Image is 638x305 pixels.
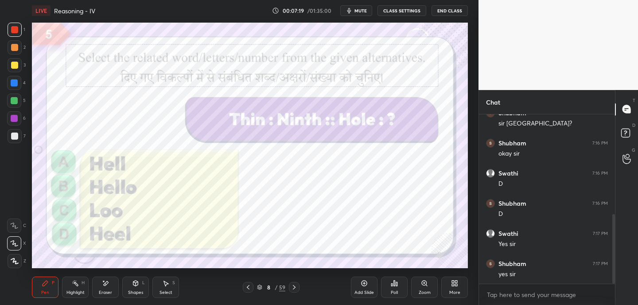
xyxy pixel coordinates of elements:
[82,281,85,285] div: H
[479,114,615,284] div: grid
[498,169,518,177] h6: Swathi
[498,139,526,147] h6: Shubham
[354,8,367,14] span: mute
[8,23,25,37] div: 1
[498,180,608,188] div: D
[486,259,495,268] img: b87ca6df5eb84204bf38bdf6c15b0ff1.73780491_3
[172,281,175,285] div: S
[66,290,85,295] div: Highlight
[486,199,495,208] img: b87ca6df5eb84204bf38bdf6c15b0ff1.73780491_3
[8,58,26,72] div: 3
[142,281,145,285] div: L
[419,290,431,295] div: Zoom
[7,219,26,233] div: C
[498,149,608,158] div: okay sir
[592,141,608,146] div: 7:16 PM
[391,290,398,295] div: Poll
[498,109,526,117] h6: Shubham
[275,285,277,290] div: /
[498,260,526,268] h6: Shubham
[498,199,526,207] h6: Shubham
[128,290,143,295] div: Shapes
[159,290,172,295] div: Select
[354,290,374,295] div: Add Slide
[8,40,26,55] div: 2
[264,285,273,290] div: 8
[486,169,495,178] img: default.png
[377,5,426,16] button: CLASS SETTINGS
[7,236,26,250] div: X
[498,240,608,249] div: Yes sir
[8,129,26,143] div: 7
[486,229,495,238] img: default.png
[8,254,26,268] div: Z
[498,210,608,219] div: D
[498,270,608,279] div: yes sir
[592,171,608,176] div: 7:16 PM
[99,290,112,295] div: Eraser
[7,76,26,90] div: 4
[593,261,608,266] div: 7:17 PM
[432,5,468,16] button: End Class
[449,290,460,295] div: More
[498,230,518,238] h6: Swathi
[340,5,372,16] button: mute
[633,97,635,104] p: T
[632,122,635,129] p: D
[592,110,608,116] div: 7:15 PM
[279,283,285,291] div: 59
[479,90,507,114] p: Chat
[32,5,51,16] div: LIVE
[486,139,495,148] img: b87ca6df5eb84204bf38bdf6c15b0ff1.73780491_3
[52,281,54,285] div: P
[592,201,608,206] div: 7:16 PM
[632,147,635,153] p: G
[498,119,608,128] div: sir [GEOGRAPHIC_DATA]?
[7,94,26,108] div: 5
[41,290,49,295] div: Pen
[593,231,608,236] div: 7:17 PM
[54,7,95,15] h4: Reasoning - IV
[7,111,26,125] div: 6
